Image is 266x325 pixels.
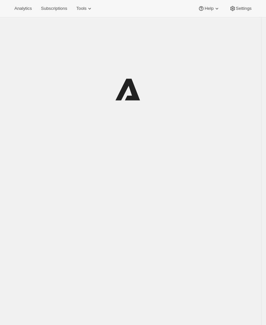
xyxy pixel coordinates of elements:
[204,6,213,11] span: Help
[72,4,97,13] button: Tools
[10,4,36,13] button: Analytics
[76,6,86,11] span: Tools
[236,6,252,11] span: Settings
[194,4,224,13] button: Help
[14,6,32,11] span: Analytics
[37,4,71,13] button: Subscriptions
[225,4,256,13] button: Settings
[41,6,67,11] span: Subscriptions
